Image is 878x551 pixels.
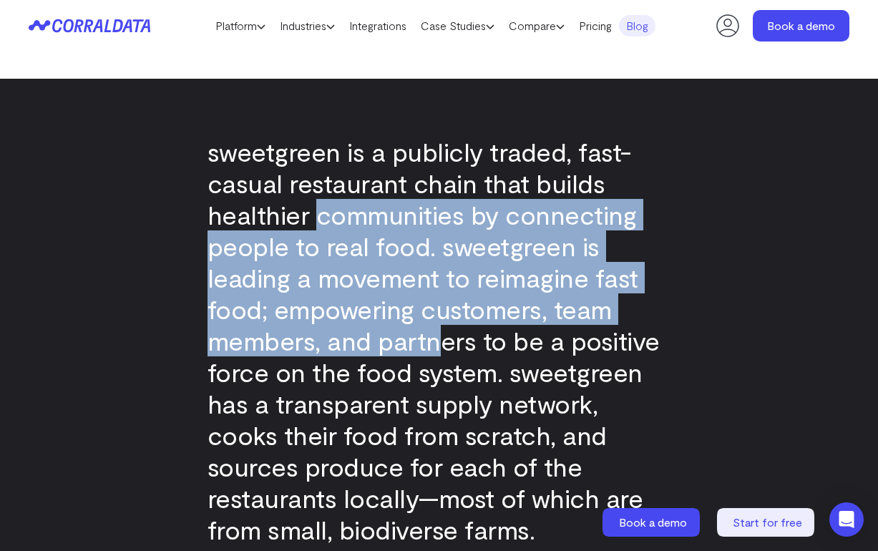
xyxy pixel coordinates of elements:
[733,515,802,529] span: Start for free
[273,15,342,36] a: Industries
[753,10,849,42] a: Book a demo
[572,15,619,36] a: Pricing
[717,508,817,537] a: Start for free
[829,502,864,537] div: Open Intercom Messenger
[502,15,572,36] a: Compare
[619,515,687,529] span: Book a demo
[603,508,703,537] a: Book a demo
[208,136,671,545] p: sweetgreen is a publicly traded, fast-casual restaurant chain that builds healthier communities b...
[342,15,414,36] a: Integrations
[208,15,273,36] a: Platform
[619,15,655,36] a: Blog
[414,15,502,36] a: Case Studies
